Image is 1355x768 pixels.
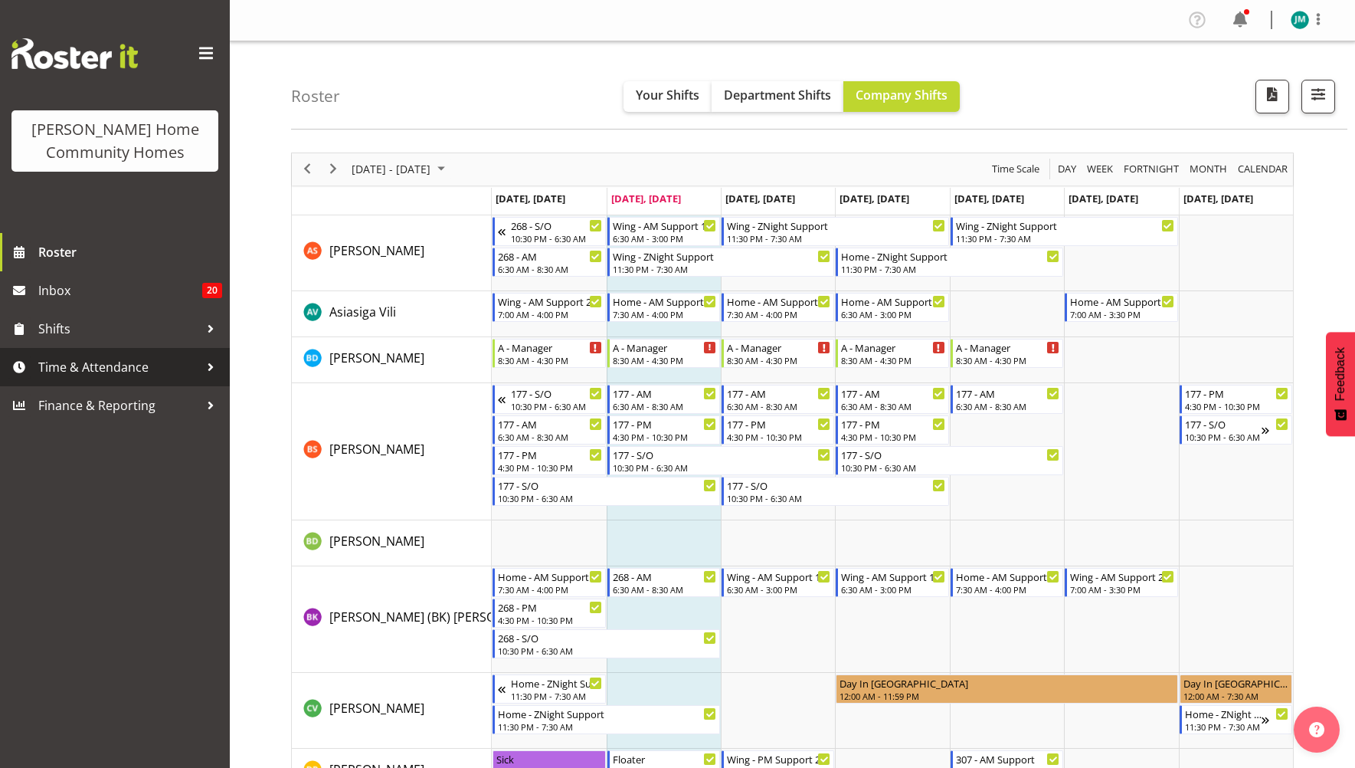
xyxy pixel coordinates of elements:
[836,293,948,322] div: Asiasiga Vili"s event - Home - AM Support 2 Begin From Thursday, October 9, 2025 at 6:30:00 AM GM...
[727,583,830,596] div: 6:30 AM - 3:00 PM
[329,241,424,260] a: [PERSON_NAME]
[329,532,424,550] a: [PERSON_NAME]
[292,215,492,291] td: Arshdeep Singh resource
[1065,568,1177,597] div: Brijesh (BK) Kachhadiya"s event - Wing - AM Support 2 Begin From Saturday, October 11, 2025 at 7:...
[727,751,830,766] div: Wing - PM Support 2
[613,461,831,474] div: 10:30 PM - 6:30 AM
[727,232,945,245] div: 11:30 PM - 7:30 AM
[841,248,1059,264] div: Home - ZNight Support
[1070,294,1173,309] div: Home - AM Support 1
[956,340,1059,355] div: A - Manager
[202,283,222,298] span: 20
[956,569,1059,584] div: Home - AM Support 3
[607,385,720,414] div: Billie Sothern"s event - 177 - AM Begin From Tuesday, October 7, 2025 at 6:30:00 AM GMT+13:00 End...
[607,415,720,445] div: Billie Sothern"s event - 177 - PM Begin From Tuesday, October 7, 2025 at 4:30:00 PM GMT+13:00 End...
[841,461,1059,474] div: 10:30 PM - 6:30 AM
[1070,308,1173,320] div: 7:00 AM - 3:30 PM
[954,192,1024,205] span: [DATE], [DATE]
[613,308,716,320] div: 7:30 AM - 4:00 PM
[841,294,944,309] div: Home - AM Support 2
[493,629,720,658] div: Brijesh (BK) Kachhadiya"s event - 268 - S/O Begin From Monday, October 6, 2025 at 10:30:00 PM GMT...
[613,569,716,584] div: 268 - AM
[843,81,960,112] button: Company Shifts
[1185,386,1288,401] div: 177 - PM
[613,218,716,233] div: Wing - AM Support 1
[498,248,601,264] div: 268 - AM
[292,673,492,749] td: Cheenee Vargas resource
[498,569,601,584] div: Home - AM Support 3
[727,386,830,401] div: 177 - AM
[722,293,834,322] div: Asiasiga Vili"s event - Home - AM Support 3 Begin From Wednesday, October 8, 2025 at 7:30:00 AM G...
[1301,80,1335,113] button: Filter Shifts
[329,303,396,321] a: Asiasiga Vili
[1180,705,1292,734] div: Cheenee Vargas"s event - Home - ZNight Support Begin From Sunday, October 12, 2025 at 11:30:00 PM...
[498,461,601,474] div: 4:30 PM - 10:30 PM
[511,218,601,233] div: 268 - S/O
[840,675,1173,691] div: Day In [GEOGRAPHIC_DATA]
[841,431,944,443] div: 4:30 PM - 10:30 PM
[292,566,492,673] td: Brijesh (BK) Kachhadiya resource
[613,751,716,766] div: Floater
[727,218,945,233] div: Wing - ZNight Support
[712,81,843,112] button: Department Shifts
[613,400,716,412] div: 6:30 AM - 8:30 AM
[320,153,346,185] div: next period
[1056,159,1078,179] span: Day
[493,446,605,475] div: Billie Sothern"s event - 177 - PM Begin From Monday, October 6, 2025 at 4:30:00 PM GMT+13:00 Ends...
[294,153,320,185] div: previous period
[292,520,492,566] td: Billie-Rose Dunlop resource
[836,339,948,368] div: Barbara Dunlop"s event - A - Manager Begin From Thursday, October 9, 2025 at 8:30:00 AM GMT+13:00...
[836,674,1177,704] div: Cheenee Vargas"s event - Day In Lieu Begin From Thursday, October 9, 2025 at 12:00:00 AM GMT+13:0...
[511,690,601,702] div: 11:30 PM - 7:30 AM
[511,232,601,245] div: 10:30 PM - 6:30 AM
[292,383,492,520] td: Billie Sothern resource
[329,700,424,717] span: [PERSON_NAME]
[1185,431,1262,443] div: 10:30 PM - 6:30 AM
[498,447,601,462] div: 177 - PM
[956,232,1174,245] div: 11:30 PM - 7:30 AM
[498,431,601,443] div: 6:30 AM - 8:30 AM
[498,294,601,309] div: Wing - AM Support 2
[498,308,601,320] div: 7:00 AM - 4:00 PM
[498,645,716,657] div: 10:30 PM - 6:30 AM
[956,751,1059,766] div: 307 - AM Support
[613,386,716,401] div: 177 - AM
[38,279,202,302] span: Inbox
[956,386,1059,401] div: 177 - AM
[329,350,424,366] span: [PERSON_NAME]
[329,440,424,458] a: [PERSON_NAME]
[493,217,605,246] div: Arshdeep Singh"s event - 268 - S/O Begin From Sunday, October 5, 2025 at 10:30:00 PM GMT+13:00 En...
[1070,569,1173,584] div: Wing - AM Support 2
[1255,80,1289,113] button: Download a PDF of the roster according to the set date range.
[1185,706,1262,721] div: Home - ZNight Support
[841,386,944,401] div: 177 - AM
[1236,159,1291,179] button: Month
[498,599,601,615] div: 268 - PM
[1121,159,1182,179] button: Fortnight
[1180,674,1292,704] div: Cheenee Vargas"s event - Day In Lieu Begin From Sunday, October 12, 2025 at 12:00:00 AM GMT+13:00...
[836,415,948,445] div: Billie Sothern"s event - 177 - PM Begin From Thursday, October 9, 2025 at 4:30:00 PM GMT+13:00 En...
[836,446,1063,475] div: Billie Sothern"s event - 177 - S/O Begin From Thursday, October 9, 2025 at 10:30:00 PM GMT+13:00 ...
[951,217,1178,246] div: Arshdeep Singh"s event - Wing - ZNight Support Begin From Friday, October 10, 2025 at 11:30:00 PM...
[1085,159,1114,179] span: Week
[836,248,1063,277] div: Arshdeep Singh"s event - Home - ZNight Support Begin From Thursday, October 9, 2025 at 11:30:00 P...
[1085,159,1116,179] button: Timeline Week
[1309,722,1324,737] img: help-xxl-2.png
[636,87,699,103] span: Your Shifts
[1069,192,1138,205] span: [DATE], [DATE]
[856,87,948,103] span: Company Shifts
[725,192,795,205] span: [DATE], [DATE]
[990,159,1042,179] button: Time Scale
[607,293,720,322] div: Asiasiga Vili"s event - Home - AM Support 3 Begin From Tuesday, October 7, 2025 at 7:30:00 AM GMT...
[613,263,831,275] div: 11:30 PM - 7:30 AM
[493,477,720,506] div: Billie Sothern"s event - 177 - S/O Begin From Monday, October 6, 2025 at 10:30:00 PM GMT+13:00 En...
[951,568,1063,597] div: Brijesh (BK) Kachhadiya"s event - Home - AM Support 3 Begin From Friday, October 10, 2025 at 7:30...
[498,720,716,733] div: 11:30 PM - 7:30 AM
[1188,159,1229,179] span: Month
[841,569,944,584] div: Wing - AM Support 1
[841,308,944,320] div: 6:30 AM - 3:00 PM
[607,568,720,597] div: Brijesh (BK) Kachhadiya"s event - 268 - AM Begin From Tuesday, October 7, 2025 at 6:30:00 AM GMT+...
[607,248,835,277] div: Arshdeep Singh"s event - Wing - ZNight Support Begin From Tuesday, October 7, 2025 at 11:30:00 PM...
[1236,159,1289,179] span: calendar
[11,38,138,69] img: Rosterit website logo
